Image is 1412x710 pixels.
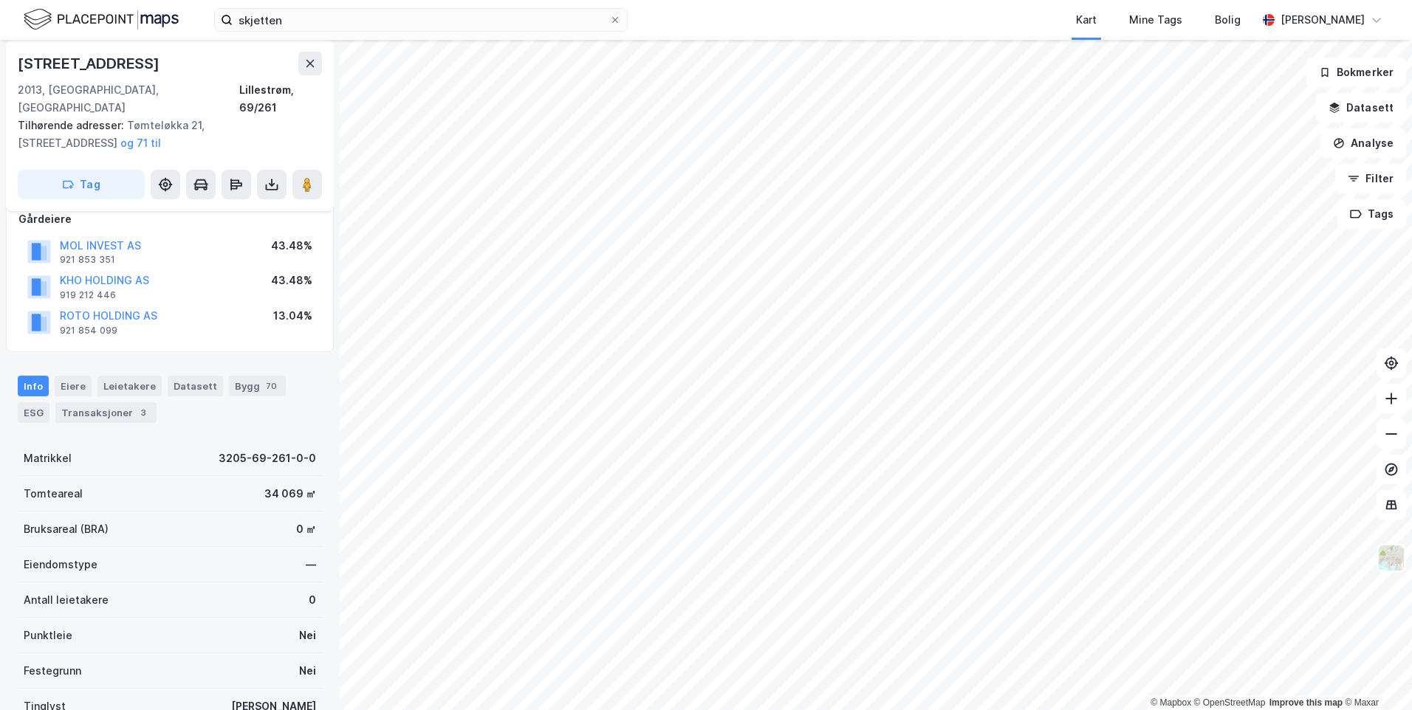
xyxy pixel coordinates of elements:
div: 43.48% [271,237,312,255]
div: Antall leietakere [24,591,109,609]
div: [STREET_ADDRESS] [18,52,162,75]
div: Matrikkel [24,449,72,467]
div: 0 ㎡ [296,520,316,538]
div: Nei [299,627,316,644]
div: Nei [299,662,316,680]
div: Info [18,376,49,396]
div: Festegrunn [24,662,81,680]
button: Datasett [1316,93,1406,123]
div: Gårdeiere [18,210,321,228]
div: Eiendomstype [24,556,97,573]
div: ESG [18,402,49,423]
div: Eiere [55,376,92,396]
input: Søk på adresse, matrikkel, gårdeiere, leietakere eller personer [233,9,609,31]
button: Analyse [1320,128,1406,158]
div: 3205-69-261-0-0 [219,449,316,467]
div: Bolig [1215,11,1241,29]
div: 0 [309,591,316,609]
div: — [306,556,316,573]
div: 13.04% [273,307,312,325]
div: 921 853 351 [60,254,115,266]
div: Punktleie [24,627,72,644]
div: 921 854 099 [60,325,117,337]
div: Datasett [168,376,223,396]
div: 70 [263,379,280,393]
div: Transaksjoner [55,402,157,423]
div: 3 [136,405,151,420]
div: 34 069 ㎡ [264,485,316,503]
div: 2013, [GEOGRAPHIC_DATA], [GEOGRAPHIC_DATA] [18,81,239,117]
iframe: Chat Widget [1338,639,1412,710]
a: OpenStreetMap [1194,697,1266,708]
div: Tømteløkka 21, [STREET_ADDRESS] [18,117,310,152]
button: Filter [1335,164,1406,193]
a: Improve this map [1269,697,1343,708]
span: Tilhørende adresser: [18,119,127,131]
button: Tag [18,170,145,199]
a: Mapbox [1151,697,1191,708]
div: Kart [1076,11,1097,29]
div: 919 212 446 [60,289,116,301]
div: Bruksareal (BRA) [24,520,109,538]
div: Bygg [229,376,286,396]
div: Lillestrøm, 69/261 [239,81,322,117]
div: [PERSON_NAME] [1281,11,1365,29]
div: 43.48% [271,272,312,289]
div: Kontrollprogram for chat [1338,639,1412,710]
button: Bokmerker [1306,58,1406,87]
div: Tomteareal [24,485,83,503]
div: Mine Tags [1129,11,1182,29]
div: Leietakere [97,376,162,396]
button: Tags [1337,199,1406,229]
img: Z [1377,544,1405,572]
img: logo.f888ab2527a4732fd821a326f86c7f29.svg [24,7,179,32]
